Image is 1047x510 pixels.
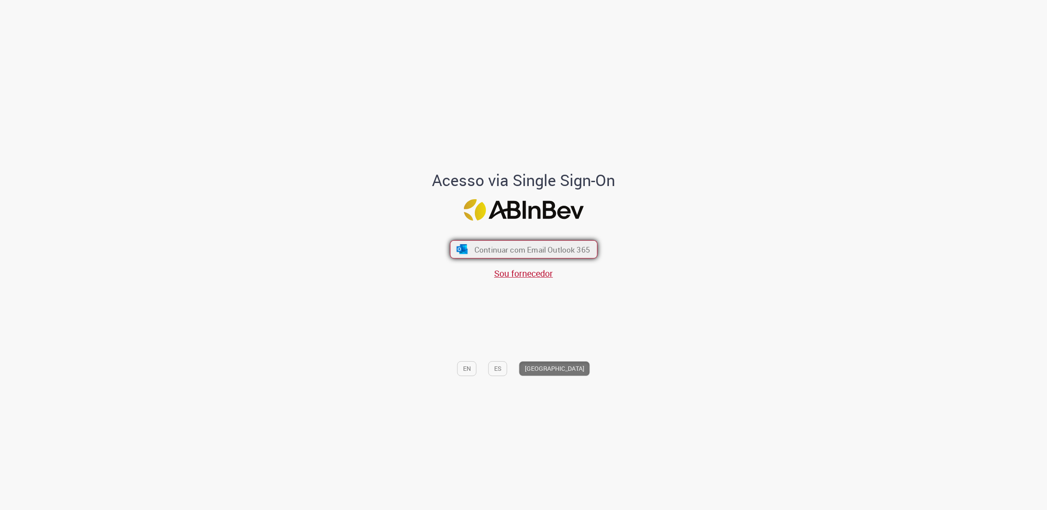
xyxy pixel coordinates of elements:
button: EN [457,361,477,376]
button: ícone Azure/Microsoft 360 Continuar com Email Outlook 365 [450,240,598,258]
h1: Acesso via Single Sign-On [402,172,645,189]
span: Continuar com Email Outlook 365 [474,244,590,254]
img: Logo ABInBev [463,199,584,221]
button: ES [488,361,507,376]
img: ícone Azure/Microsoft 360 [456,244,468,254]
button: [GEOGRAPHIC_DATA] [519,361,590,376]
a: Sou fornecedor [494,267,553,279]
